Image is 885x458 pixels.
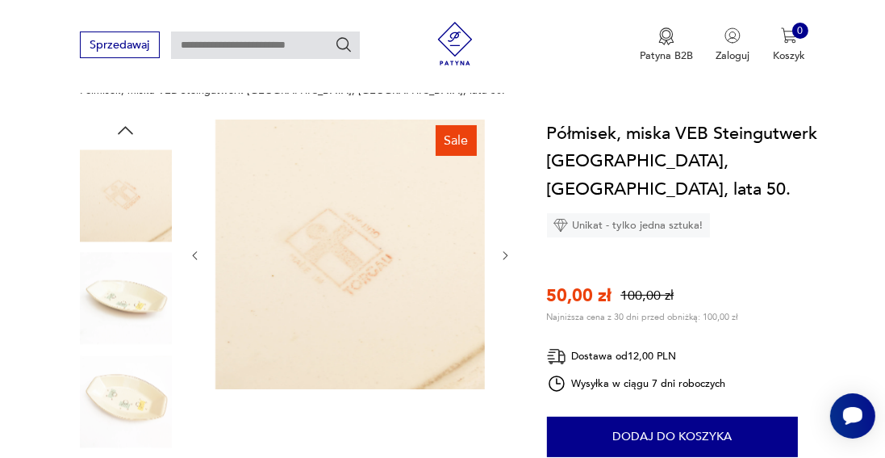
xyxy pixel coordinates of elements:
p: Zaloguj [716,48,749,63]
button: Dodaj do koszyka [547,417,798,457]
div: Dostawa od 12,00 PLN [547,347,726,367]
p: 50,00 zł [547,284,612,309]
p: Półmisek, miska VEB Steingutwerk [GEOGRAPHIC_DATA], [GEOGRAPHIC_DATA], lata 50. [80,85,505,96]
img: Zdjęcie produktu Półmisek, miska VEB Steingutwerk Torgau, Niemcy, lata 50. [80,149,172,242]
img: Ikonka użytkownika [724,27,741,44]
button: Sprzedawaj [80,32,160,58]
button: Szukaj [335,36,353,53]
p: 100,00 zł [620,287,674,305]
img: Zdjęcie produktu Półmisek, miska VEB Steingutwerk Torgau, Niemcy, lata 50. [80,253,172,345]
div: Wysyłka w ciągu 7 dni roboczych [547,374,726,393]
p: Koszyk [773,48,805,63]
iframe: Smartsupp widget button [830,393,875,439]
a: Sprzedawaj [80,41,160,51]
img: Ikona koszyka [781,27,797,44]
img: Ikona dostawy [547,347,566,367]
a: Ikona medaluPatyna B2B [640,27,693,63]
button: Zaloguj [716,27,749,63]
img: Ikona diamentu [553,218,568,233]
h1: Półmisek, miska VEB Steingutwerk [GEOGRAPHIC_DATA], [GEOGRAPHIC_DATA], lata 50. [547,120,837,203]
img: Zdjęcie produktu Półmisek, miska VEB Steingutwerk Torgau, Niemcy, lata 50. [80,355,172,447]
button: 0Koszyk [773,27,805,63]
img: Patyna - sklep z meblami i dekoracjami vintage [428,22,482,65]
div: Unikat - tylko jedna sztuka! [547,213,710,237]
img: Zdjęcie produktu Półmisek, miska VEB Steingutwerk Torgau, Niemcy, lata 50. [215,120,485,389]
button: Patyna B2B [640,27,693,63]
img: Ikona medalu [658,27,674,45]
div: Sale [436,125,478,156]
p: Patyna B2B [640,48,693,63]
p: Najniższa cena z 30 dni przed obniżką: 100,00 zł [547,311,739,323]
div: 0 [792,23,808,39]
